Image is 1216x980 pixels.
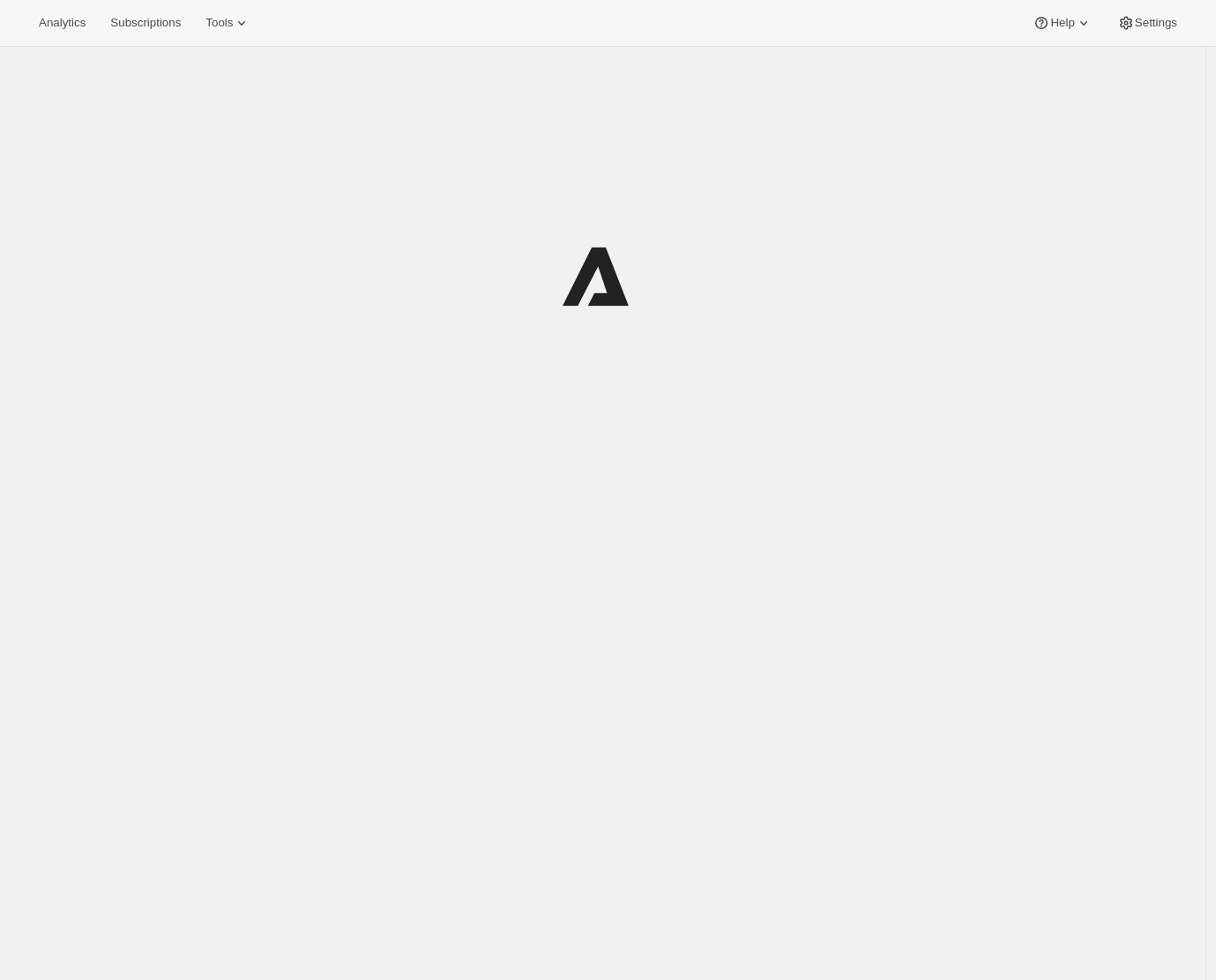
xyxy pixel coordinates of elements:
[100,11,191,35] button: Subscriptions
[1050,16,1074,30] span: Help
[110,16,181,30] span: Subscriptions
[1022,11,1102,35] button: Help
[39,16,86,30] span: Analytics
[195,11,261,35] button: Tools
[1135,16,1177,30] span: Settings
[28,11,96,35] button: Analytics
[1107,11,1188,35] button: Settings
[205,16,233,30] span: Tools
